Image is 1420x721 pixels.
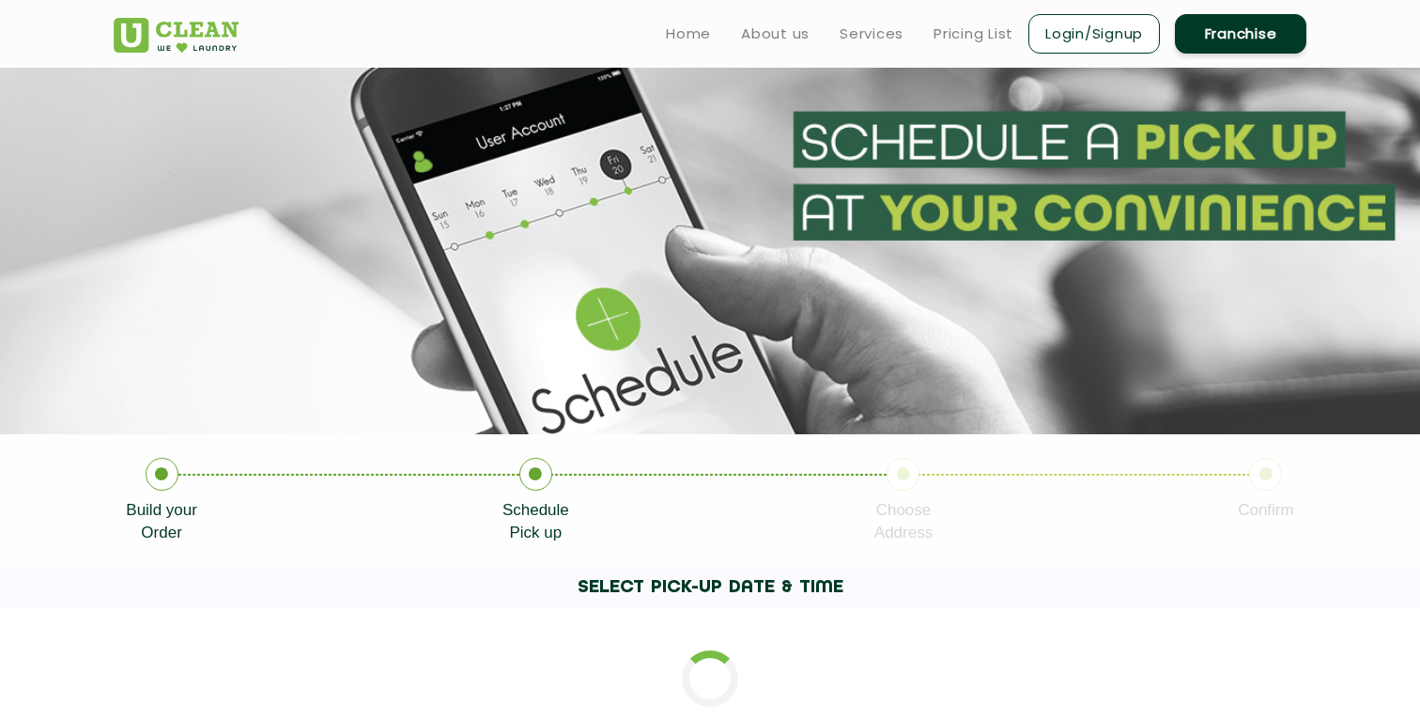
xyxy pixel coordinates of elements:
[114,18,239,53] img: UClean Laundry and Dry Cleaning
[934,23,1013,45] a: Pricing List
[1238,499,1294,522] p: Confirm
[1028,14,1160,54] a: Login/Signup
[874,499,933,544] p: Choose Address
[840,23,903,45] a: Services
[1175,14,1306,54] a: Franchise
[142,568,1278,607] h1: SELECT PICK-UP DATE & TIME
[126,499,197,544] p: Build your Order
[502,499,569,544] p: Schedule Pick up
[666,23,711,45] a: Home
[741,23,810,45] a: About us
